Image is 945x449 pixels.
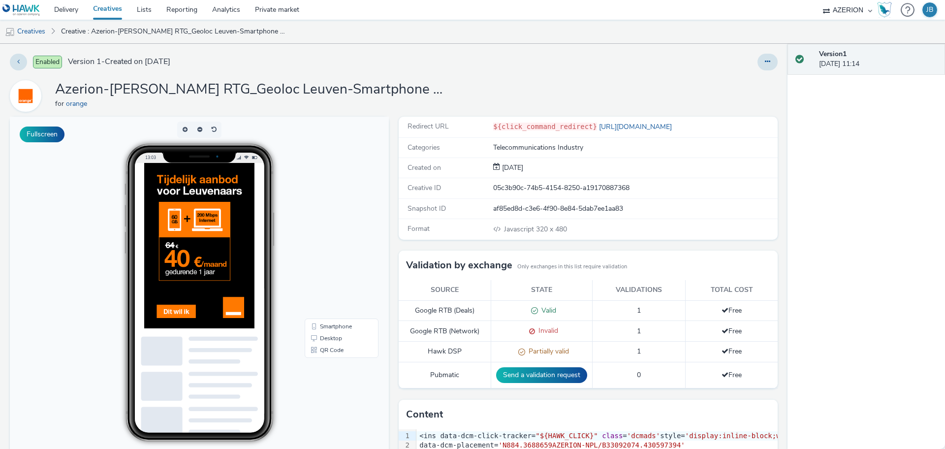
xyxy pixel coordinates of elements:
[517,263,627,271] small: Only exchanges in this list require validation
[500,163,523,172] span: [DATE]
[496,367,587,383] button: Send a validation request
[535,326,558,335] span: Invalid
[819,49,847,59] strong: Version 1
[408,204,446,213] span: Snapshot ID
[399,431,411,441] div: 1
[408,163,441,172] span: Created on
[493,204,777,214] div: af85ed8d-c3e6-4f90-8e84-5dab7ee1aa83
[135,38,146,43] span: 13:03
[297,204,367,216] li: Smartphone
[2,4,40,16] img: undefined Logo
[399,280,491,300] th: Source
[722,306,742,315] span: Free
[408,143,440,152] span: Categories
[406,407,443,422] h3: Content
[55,80,449,99] h1: Azerion-[PERSON_NAME] RTG_Geoloc Leuven-Smartphone Static banner_MSSB_320x480_CPM_STD_BRD_RTG_DUT...
[535,432,598,440] span: "${HAWK_CLICK}"
[491,280,593,300] th: State
[877,2,896,18] a: Hawk Academy
[627,432,660,440] span: 'dcmads'
[406,258,512,273] h3: Validation by exchange
[297,216,367,227] li: Desktop
[408,224,430,233] span: Format
[637,347,641,356] span: 1
[722,326,742,336] span: Free
[408,122,449,131] span: Redirect URL
[399,321,491,342] td: Google RTB (Network)
[637,326,641,336] span: 1
[399,362,491,388] td: Pubmatic
[493,123,597,130] code: ${click_command_redirect}
[33,56,62,68] span: Enabled
[66,99,91,108] a: orange
[525,347,569,356] span: Partially valid
[20,127,64,142] button: Fullscreen
[297,227,367,239] li: QR Code
[722,370,742,380] span: Free
[56,20,292,43] a: Creative : Azerion-[PERSON_NAME] RTG_Geoloc Leuven-Smartphone Static banner_MSSB_320x480_CPM_STD_...
[11,82,40,110] img: orange
[10,91,45,100] a: orange
[819,49,937,69] div: [DATE] 11:14
[310,230,334,236] span: QR Code
[538,306,556,315] span: Valid
[597,122,676,131] a: [URL][DOMAIN_NAME]
[602,432,623,440] span: class
[926,2,933,17] div: JB
[685,432,880,440] span: 'display:inline-block;width:320px;height:480px'
[637,370,641,380] span: 0
[593,280,686,300] th: Validations
[310,207,342,213] span: Smartphone
[722,347,742,356] span: Free
[399,342,491,362] td: Hawk DSP
[68,56,170,67] span: Version 1 - Created on [DATE]
[504,224,536,234] span: Javascript
[686,280,778,300] th: Total cost
[5,27,15,37] img: mobile
[498,441,685,449] span: 'N884.3688659AZERION-NPL/B33092074.430597394'
[500,163,523,173] div: Creation 03 October 2025, 11:14
[637,306,641,315] span: 1
[399,300,491,321] td: Google RTB (Deals)
[493,143,777,153] div: Telecommunications Industry
[493,183,777,193] div: 05c3b90c-74b5-4154-8250-a19170887368
[877,2,892,18] img: Hawk Academy
[310,219,332,224] span: Desktop
[503,224,567,234] span: 320 x 480
[55,99,66,108] span: for
[408,183,441,192] span: Creative ID
[416,431,881,441] div: <ins data-dcm-click-tracker= = style=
